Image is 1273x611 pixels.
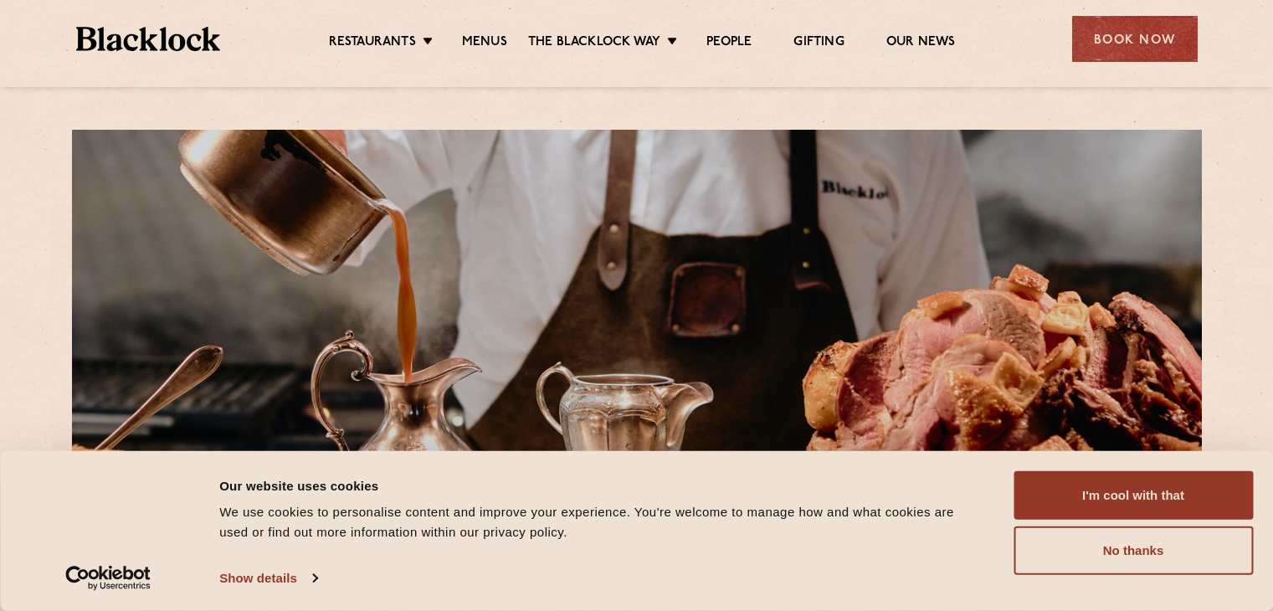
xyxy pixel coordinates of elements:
[329,34,416,53] a: Restaurants
[886,34,956,53] a: Our News
[35,566,182,591] a: Usercentrics Cookiebot - opens in a new window
[76,27,221,51] img: BL_Textured_Logo-footer-cropped.svg
[1014,526,1253,575] button: No thanks
[528,34,660,53] a: The Blacklock Way
[793,34,844,53] a: Gifting
[219,566,316,591] a: Show details
[219,502,976,542] div: We use cookies to personalise content and improve your experience. You're welcome to manage how a...
[219,475,976,495] div: Our website uses cookies
[706,34,752,53] a: People
[1014,471,1253,520] button: I'm cool with that
[462,34,507,53] a: Menus
[1072,16,1198,62] div: Book Now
